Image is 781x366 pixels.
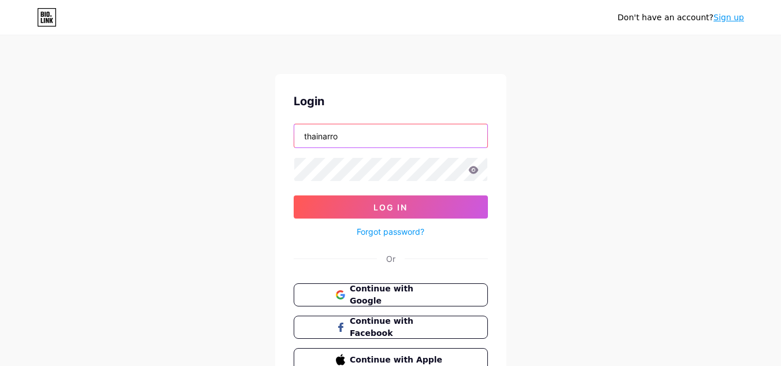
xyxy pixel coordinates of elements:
[294,195,488,219] button: Log In
[617,12,744,24] div: Don't have an account?
[294,316,488,339] button: Continue with Facebook
[294,283,488,306] button: Continue with Google
[350,283,445,307] span: Continue with Google
[350,315,445,339] span: Continue with Facebook
[713,13,744,22] a: Sign up
[294,93,488,110] div: Login
[373,202,408,212] span: Log In
[386,253,395,265] div: Or
[350,354,445,366] span: Continue with Apple
[294,124,487,147] input: Username
[357,225,424,238] a: Forgot password?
